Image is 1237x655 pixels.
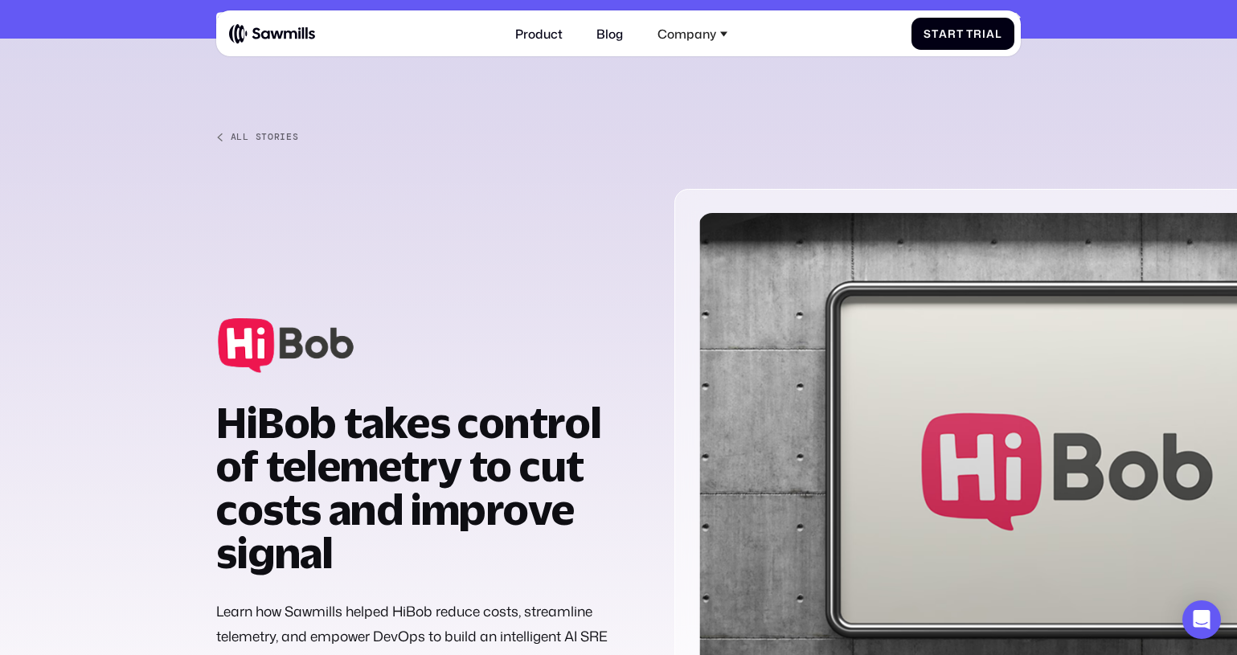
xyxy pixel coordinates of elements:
span: S [924,27,932,40]
a: All Stories [216,132,1020,143]
div: Company [648,17,737,51]
span: t [932,27,939,40]
a: Blog [588,17,633,51]
div: Company [657,27,716,41]
span: a [939,27,948,40]
span: t [956,27,964,40]
span: r [973,27,982,40]
strong: HiBob takes control of telemetry to cut costs and improve signal [216,398,601,578]
div: Open Intercom Messenger [1182,600,1221,639]
div: All Stories [231,132,299,143]
a: Product [506,17,572,51]
span: r [948,27,956,40]
a: StartTrial [911,18,1014,49]
span: a [986,27,995,40]
p: Learn how Sawmills helped HiBob reduce costs, streamline telemetry, and empower DevOps to build a... [216,599,645,649]
span: i [982,27,986,40]
span: l [995,27,1002,40]
span: T [966,27,973,40]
